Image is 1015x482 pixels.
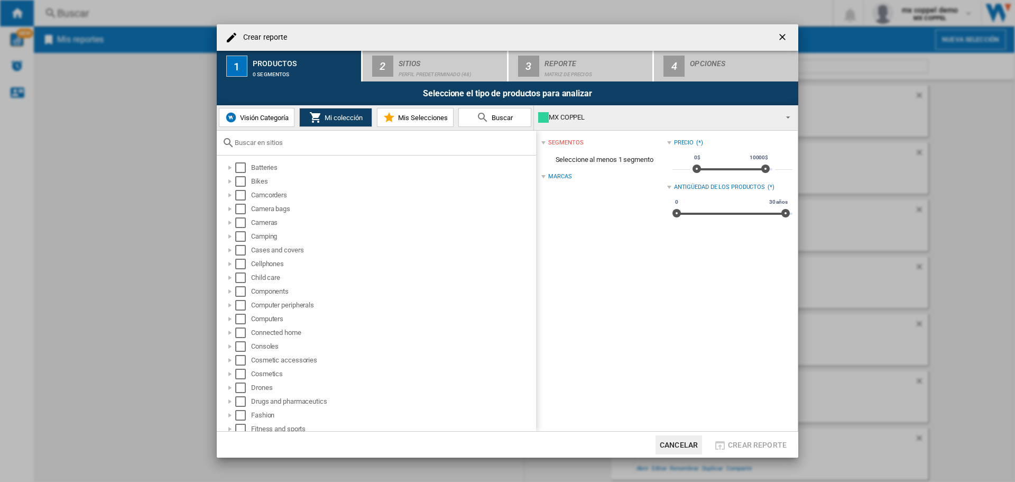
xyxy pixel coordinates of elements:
md-checkbox: Select [235,300,251,311]
button: 2 Sitios Perfil predeterminado (48) [363,51,508,81]
button: 1 Productos 0 segmentos [217,51,362,81]
md-checkbox: Select [235,217,251,228]
div: Productos [253,55,357,66]
span: 0 [673,198,680,206]
div: 0 segmentos [253,66,357,77]
div: Cosmetic accessories [251,355,534,366]
button: Buscar [458,108,531,127]
div: Cellphones [251,259,534,269]
div: Precio [674,139,694,147]
div: Opciones [690,55,794,66]
span: Seleccione al menos 1 segmento [541,150,667,170]
div: MX COPPEL [538,110,777,125]
div: Fitness and sports [251,424,534,434]
div: Consoles [251,341,534,352]
div: Computer peripherals [251,300,534,311]
md-checkbox: Select [235,410,251,421]
div: Antigüedad de los productos [674,183,765,192]
span: Visión Categoría [237,114,289,122]
md-checkbox: Select [235,341,251,352]
div: 1 [226,56,247,77]
md-checkbox: Select [235,231,251,242]
md-checkbox: Select [235,383,251,393]
span: 10000$ [748,153,770,162]
div: Cameras [251,217,534,228]
md-checkbox: Select [235,204,251,214]
span: Buscar [489,114,513,122]
md-checkbox: Select [235,176,251,187]
span: Mis Selecciones [395,114,448,122]
div: Matriz de precios [545,66,649,77]
md-checkbox: Select [235,328,251,338]
span: Crear reporte [728,441,787,449]
div: Bikes [251,176,534,187]
span: 0$ [693,153,702,162]
div: Perfil predeterminado (48) [399,66,503,77]
div: Sitios [399,55,503,66]
div: 4 [663,56,685,77]
div: Camera bags [251,204,534,214]
md-checkbox: Select [235,286,251,297]
md-checkbox: Select [235,424,251,434]
button: 4 Opciones [654,51,798,81]
div: Camcorders [251,190,534,201]
md-checkbox: Select [235,369,251,379]
div: Drugs and pharmaceutics [251,396,534,407]
md-checkbox: Select [235,162,251,173]
div: Components [251,286,534,297]
button: Mis Selecciones [377,108,454,127]
div: Cases and covers [251,245,534,256]
button: Visión Categoría [219,108,294,127]
div: 2 [372,56,393,77]
div: Drones [251,383,534,393]
div: Connected home [251,328,534,338]
md-checkbox: Select [235,272,251,283]
div: Cosmetics [251,369,534,379]
button: 3 Reporte Matriz de precios [509,51,654,81]
md-checkbox: Select [235,355,251,366]
div: Seleccione el tipo de productos para analizar [217,81,798,105]
md-checkbox: Select [235,314,251,324]
input: Buscar en sitios [235,139,531,147]
md-checkbox: Select [235,396,251,407]
button: Mi colección [299,108,372,127]
button: getI18NText('BUTTONS.CLOSE_DIALOG') [773,27,794,48]
ng-md-icon: getI18NText('BUTTONS.CLOSE_DIALOG') [777,32,790,44]
img: wiser-icon-blue.png [225,111,237,124]
button: Crear reporte [710,435,790,454]
h4: Crear reporte [238,32,287,43]
md-checkbox: Select [235,245,251,256]
div: Batteries [251,162,534,173]
md-checkbox: Select [235,190,251,201]
md-checkbox: Select [235,259,251,269]
div: Camping [251,231,534,242]
div: Marcas [548,172,571,181]
span: 30 años [768,198,789,206]
button: Cancelar [656,435,702,454]
div: Reporte [545,55,649,66]
div: segmentos [548,139,583,147]
div: Child care [251,272,534,283]
div: Computers [251,314,534,324]
div: 3 [518,56,539,77]
div: Fashion [251,410,534,421]
span: Mi colección [322,114,363,122]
